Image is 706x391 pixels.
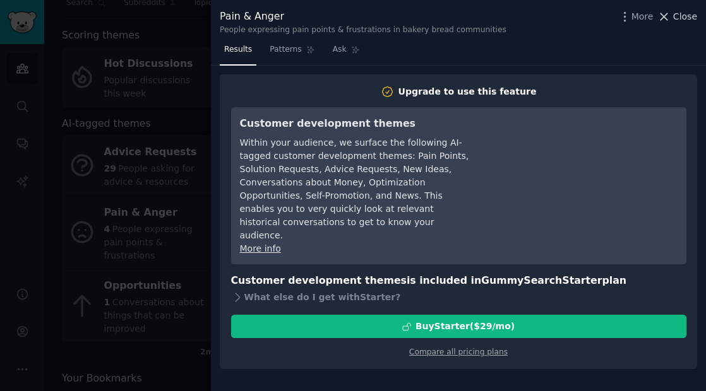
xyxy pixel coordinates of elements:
button: Close [657,10,697,23]
button: More [618,10,654,23]
span: More [631,10,654,23]
a: More info [240,243,281,254]
a: Patterns [265,40,319,66]
div: What else do I get with Starter ? [231,288,686,306]
div: Buy Starter ($ 29 /mo ) [416,320,515,333]
span: Results [224,44,252,55]
a: Compare all pricing plans [409,347,508,356]
span: GummySearch Starter [481,274,602,286]
div: People expressing pain points & frustrations in bakery bread communities [220,25,506,36]
button: BuyStarter($29/mo) [231,315,686,338]
iframe: YouTube video player [488,116,678,211]
div: Upgrade to use this feature [398,85,537,98]
h3: Customer development themes [240,116,470,132]
span: Patterns [270,44,301,55]
div: Within your audience, we surface the following AI-tagged customer development themes: Pain Points... [240,136,470,242]
a: Ask [328,40,364,66]
h3: Customer development themes is included in plan [231,273,686,289]
span: Close [673,10,697,23]
span: Ask [333,44,347,55]
a: Results [220,40,256,66]
div: Pain & Anger [220,9,506,25]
